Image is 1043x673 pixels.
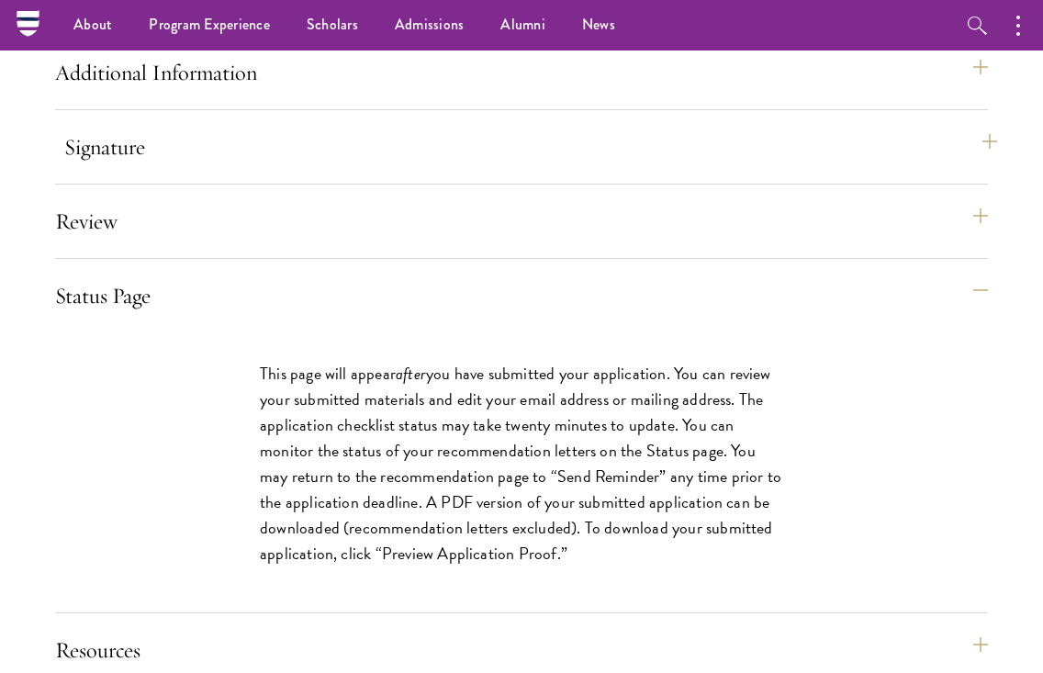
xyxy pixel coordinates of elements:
button: Status Page [55,274,988,318]
button: Resources [55,628,988,672]
em: after [396,361,426,386]
button: Signature [64,125,997,169]
button: Additional Information [55,50,988,95]
button: Review [55,199,988,243]
p: This page will appear you have submitted your application. You can review your submitted material... [260,361,783,567]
